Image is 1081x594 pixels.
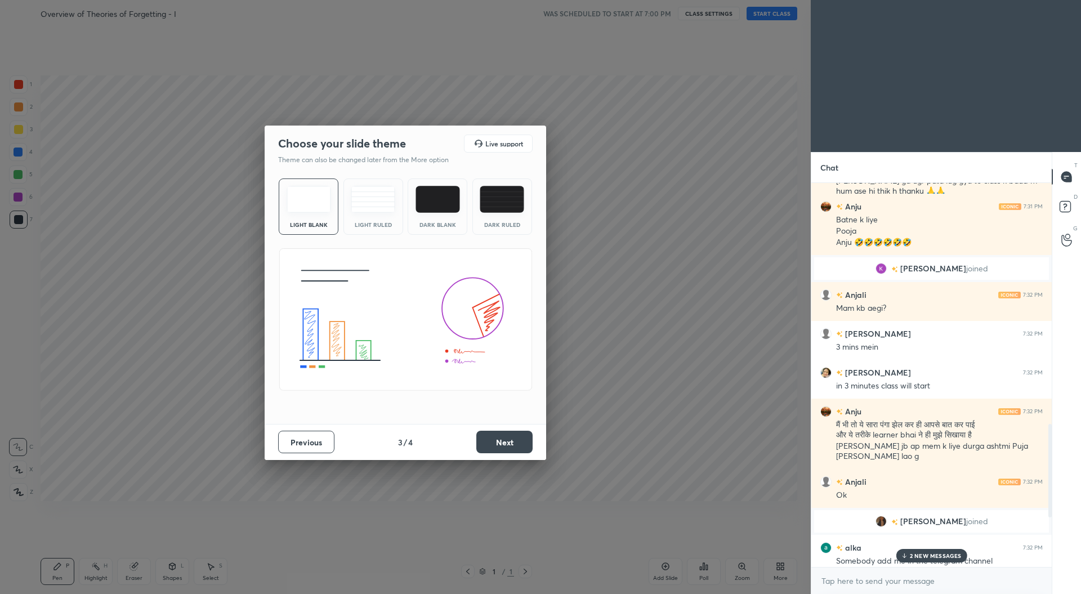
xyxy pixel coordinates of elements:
img: default.png [820,476,832,488]
div: 7:32 PM [1023,369,1043,376]
div: 7:32 PM [1023,544,1043,551]
img: iconic-light.a09c19a4.png [999,203,1021,210]
div: 7:32 PM [1023,479,1043,485]
div: in 3 minutes class will start [836,381,1043,392]
div: Dark Ruled [480,222,525,227]
span: [PERSON_NAME] [900,264,966,273]
div: 3 mins mein [836,342,1043,353]
img: darkRuledTheme.de295e13.svg [480,186,524,213]
div: 7:32 PM [1023,331,1043,337]
img: iconic-light.a09c19a4.png [998,479,1021,485]
div: 7:32 PM [1023,408,1043,415]
div: 7:32 PM [1023,292,1043,298]
h6: Anju [843,200,861,212]
img: lightThemeBanner.fbc32fad.svg [279,248,533,391]
div: [PERSON_NAME] jb ap mem k liye durga ashtmi Puja [PERSON_NAME] lao g [836,441,1043,462]
img: iconic-light.a09c19a4.png [998,292,1021,298]
div: Dark Blank [415,222,460,227]
img: no-rating-badge.077c3623.svg [836,479,843,485]
div: Light Blank [286,222,331,227]
img: 3 [875,263,887,274]
h4: / [404,436,407,448]
h6: [PERSON_NAME] [843,367,911,378]
img: no-rating-badge.077c3623.svg [836,292,843,298]
span: joined [966,517,988,526]
div: grid [811,183,1052,568]
h2: Choose your slide theme [278,136,406,151]
img: no-rating-badge.077c3623.svg [836,331,843,337]
img: no-rating-badge.077c3623.svg [836,370,843,376]
img: 3 [820,201,832,212]
div: Somebody add me in the telegram channel [836,556,1043,567]
img: ade2ae843f764aa5bc6183affe6c3d77.jpg [875,516,887,527]
h6: alka [843,542,861,553]
p: D [1074,193,1078,201]
h6: Anju [843,405,861,417]
img: d4f6b626a55a4c5db42e0e197deb3419.jpg [820,542,832,553]
div: Mam kb aegi? [836,303,1043,314]
div: Ok [836,490,1043,501]
button: Next [476,431,533,453]
div: Pooja [836,226,1043,237]
p: Chat [811,153,847,182]
div: 7:31 PM [1024,203,1043,210]
img: lightTheme.e5ed3b09.svg [287,186,331,213]
img: no-rating-badge.077c3623.svg [836,409,843,415]
img: iconic-light.a09c19a4.png [998,408,1021,415]
h6: [PERSON_NAME] [843,328,911,340]
h5: Live support [485,140,523,147]
h4: 4 [408,436,413,448]
h4: 3 [398,436,403,448]
p: Theme can also be changed later from the More option [278,155,461,165]
img: 80e54d93b1c14396ad0eff1ccba99f5d.jpg [820,367,832,378]
div: Batne k liye [836,215,1043,226]
img: darkTheme.f0cc69e5.svg [416,186,460,213]
img: default.png [820,328,832,340]
img: default.png [820,289,832,301]
img: no-rating-badge.077c3623.svg [836,545,843,551]
span: joined [966,264,988,273]
img: 3 [820,406,832,417]
span: [PERSON_NAME] [900,517,966,526]
h6: Anjali [843,476,866,488]
img: lightRuledTheme.5fabf969.svg [351,186,395,213]
p: T [1074,161,1078,169]
img: no-rating-badge.077c3623.svg [891,266,898,273]
button: Previous [278,431,334,453]
img: no-rating-badge.077c3623.svg [891,519,898,525]
p: 2 NEW MESSAGES [910,552,962,559]
div: मैं भी तो ये सारा पंगा झेल कर ही आपसे बात कर पाई और ये तरीके learner bhai ने ही मुझे सिखाया है [836,419,1043,441]
h6: Anjali [843,289,866,301]
div: Light Ruled [351,222,396,227]
img: no-rating-badge.077c3623.svg [836,204,843,210]
p: G [1073,224,1078,233]
div: Anju 🤣🤣🤣🤣🤣🤣 [836,237,1043,248]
